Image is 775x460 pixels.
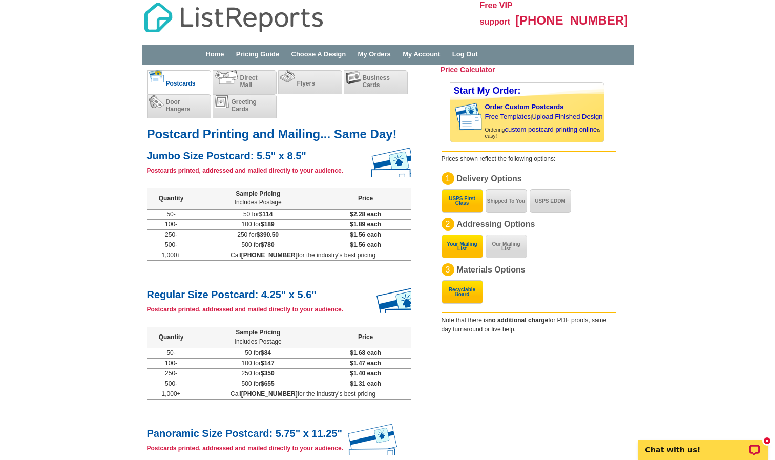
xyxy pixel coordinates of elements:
td: 500- [147,379,196,389]
td: 1,000+ [147,250,196,261]
div: 3 [442,263,454,276]
img: doorhangers.png [149,95,164,108]
img: background image for postcard [450,100,458,134]
a: Price Calculator [441,65,495,74]
span: $1.56 each [350,231,381,238]
span: $780 [261,241,275,248]
span: $1.31 each [350,380,381,387]
button: USPS EDDM [530,189,571,213]
th: Sample Pricing [196,188,321,209]
td: 50 for [196,209,321,219]
a: Free Templates [485,113,531,120]
a: Choose A Design [291,50,346,58]
a: Upload Finished Design [532,113,602,120]
td: Call for the industry's best pricing [196,389,411,400]
th: Quantity [147,327,196,348]
span: $114 [259,211,273,218]
img: postcards_c.png [149,70,164,82]
button: Recyclable Board [442,280,483,304]
span: [PHONE_NUMBER] [515,13,628,27]
div: 1 [442,172,454,185]
strong: Postcards printed, addressed and mailed directly to your audience. [147,306,343,313]
span: $1.68 each [350,349,381,357]
h2: Regular Size Postcard: 4.25" x 5.6" [147,286,411,300]
a: My Orders [358,50,391,58]
img: businesscards.png [346,71,361,84]
span: $84 [261,349,271,357]
span: $147 [261,360,275,367]
img: greetingcards.png [215,95,229,108]
span: $1.40 each [350,370,381,377]
td: 100- [147,219,196,229]
span: $2.28 each [350,211,381,218]
b: no additional charge [488,317,548,324]
span: Flyers [297,80,315,87]
td: 50- [147,209,196,219]
td: 250 for [196,368,321,379]
span: $189 [261,221,275,228]
td: 500- [147,240,196,250]
td: 100 for [196,358,321,368]
span: $390.50 [257,231,279,238]
a: custom postcard printing online [505,126,597,133]
span: Business Cards [363,74,390,89]
iframe: LiveChat chat widget [631,428,775,460]
span: $350 [261,370,275,377]
span: Free VIP support [480,1,513,26]
h2: Panoramic Size Postcard: 5.75" x 11.25" [147,425,411,439]
div: 2 [442,218,454,231]
td: 50- [147,348,196,358]
span: | Ordering is easy! [485,114,603,139]
span: Door Hangers [166,98,191,113]
span: Materials Options [457,265,526,274]
a: Order Custom Postcards [485,103,564,111]
th: Price [321,327,411,348]
span: $1.56 each [350,241,381,248]
th: Price [321,188,411,209]
a: Pricing Guide [236,50,280,58]
th: Quantity [147,188,196,209]
span: $1.47 each [350,360,381,367]
div: Start My Order: [450,83,604,100]
td: 100 for [196,219,321,229]
button: Shipped To You [486,189,527,213]
a: My Account [403,50,440,58]
span: Addressing Options [457,220,535,228]
th: Sample Pricing [196,327,321,348]
td: 250- [147,229,196,240]
span: $1.89 each [350,221,381,228]
div: Note that there is for PDF proofs, same day turnaround or live help. [442,312,616,333]
img: flyers.png [280,70,295,82]
strong: Postcards printed, addressed and mailed directly to your audience. [147,445,343,452]
span: Prices shown reflect the following options: [442,155,556,162]
span: $655 [261,380,275,387]
td: 50 for [196,348,321,358]
span: Greeting Cards [232,98,257,113]
td: 100- [147,358,196,368]
b: [PHONE_NUMBER] [241,252,298,259]
span: Includes Postage [235,199,282,206]
td: 500 for [196,379,321,389]
td: 250 for [196,229,321,240]
button: Your Mailing List [442,235,483,258]
img: post card showing stamp and address area [453,100,489,134]
td: 1,000+ [147,389,196,400]
td: Call for the industry's best pricing [196,250,411,261]
img: directmail.png [215,70,238,84]
td: 500 for [196,240,321,250]
a: Log Out [452,50,478,58]
span: Direct Mail [240,74,258,89]
span: Postcards [166,80,196,87]
button: Our Mailing List [486,235,527,258]
h1: Postcard Printing and Mailing... Same Day! [147,129,411,139]
span: Includes Postage [235,338,282,345]
a: Home [205,50,224,58]
td: 250- [147,368,196,379]
span: Delivery Options [457,174,522,183]
b: [PHONE_NUMBER] [241,390,298,398]
strong: Postcards printed, addressed and mailed directly to your audience. [147,167,343,174]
